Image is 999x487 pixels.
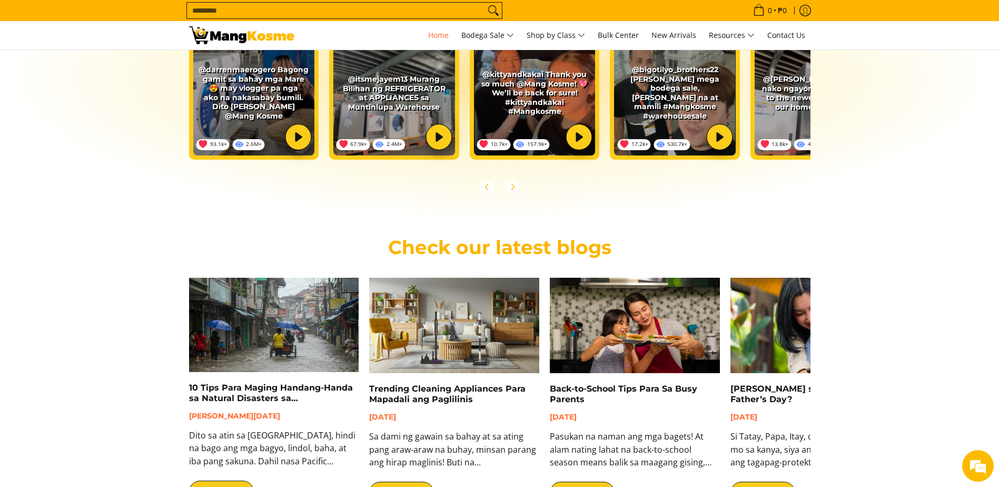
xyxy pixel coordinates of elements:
time: [DATE] [730,412,757,422]
span: ₱0 [776,7,788,14]
button: Next [501,176,524,199]
div: Minimize live chat window [173,5,198,31]
div: Chat with us now [55,59,177,73]
span: New Arrivals [651,30,696,40]
span: Home [428,30,449,40]
p: Dito sa atin sa [GEOGRAPHIC_DATA], hindi na bago ang mga bagyo, lindol, baha, at iba pang sakuna.... [189,429,359,468]
span: We're online! [61,133,145,239]
a: 10 Tips Para Maging Handang-Handa sa Natural Disasters sa [GEOGRAPHIC_DATA] [189,383,353,414]
h2: Check our latest blogs [189,236,810,259]
span: Shop by Class [527,29,585,42]
img: https://mangkosme.com/blogs/posts/10-tips-para-maging-handang-handa-sa-natural-disasters-sa-pilip... [189,278,359,372]
a: Bodega Sale [456,21,519,50]
img: Mang Kosme: Your Home Appliances Warehouse Sale Partner! [189,26,294,44]
span: Resources [709,29,755,42]
time: [DATE] [550,412,577,422]
span: Bulk Center [598,30,639,40]
a: Trending Cleaning Appliances Para Mapadali ang Paglilinis [369,384,526,404]
a: Home [423,21,454,50]
time: [DATE] [369,412,396,422]
a: New Arrivals [646,21,701,50]
a: Resources [704,21,760,50]
time: [PERSON_NAME][DATE] [189,411,280,421]
a: Back-to-School Tips Para Sa Busy Parents [550,384,697,404]
p: Si Tatay, Papa, Itay, o kahit anong tawag mo sa kanya, siya ang haligi ng tahanan, ang tagapag-pr... [730,430,901,469]
a: [PERSON_NAME] si Tatay ngayong Father’s Day? [730,384,885,404]
button: Search [485,3,502,18]
span: Bodega Sale [461,29,514,42]
a: Contact Us [762,21,810,50]
p: Pasukan na naman ang mga bagets! At alam nating lahat na back-to-school season means balik sa maa... [550,430,720,469]
p: Sa dami ng gawain sa bahay at sa ating pang araw-araw na buhay, minsan parang ang hirap maglinis!... [369,430,539,469]
nav: Main Menu [305,21,810,50]
span: Contact Us [767,30,805,40]
img: https://mangkosme.com/blogs/posts/back-to-school-tips-para-sa-busy-parents [550,278,720,374]
img: father-and-daughter-bonding-full-view-mang-kosme-blog [730,278,901,374]
a: Bulk Center [592,21,644,50]
span: 0 [766,7,774,14]
textarea: Type your message and hit 'Enter' [5,288,201,325]
a: Shop by Class [521,21,590,50]
img: https://mangkosme.com/collections/bodegasale-small-appliances/brand_shark [369,278,539,374]
button: Previous [476,176,499,199]
span: • [750,5,790,16]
